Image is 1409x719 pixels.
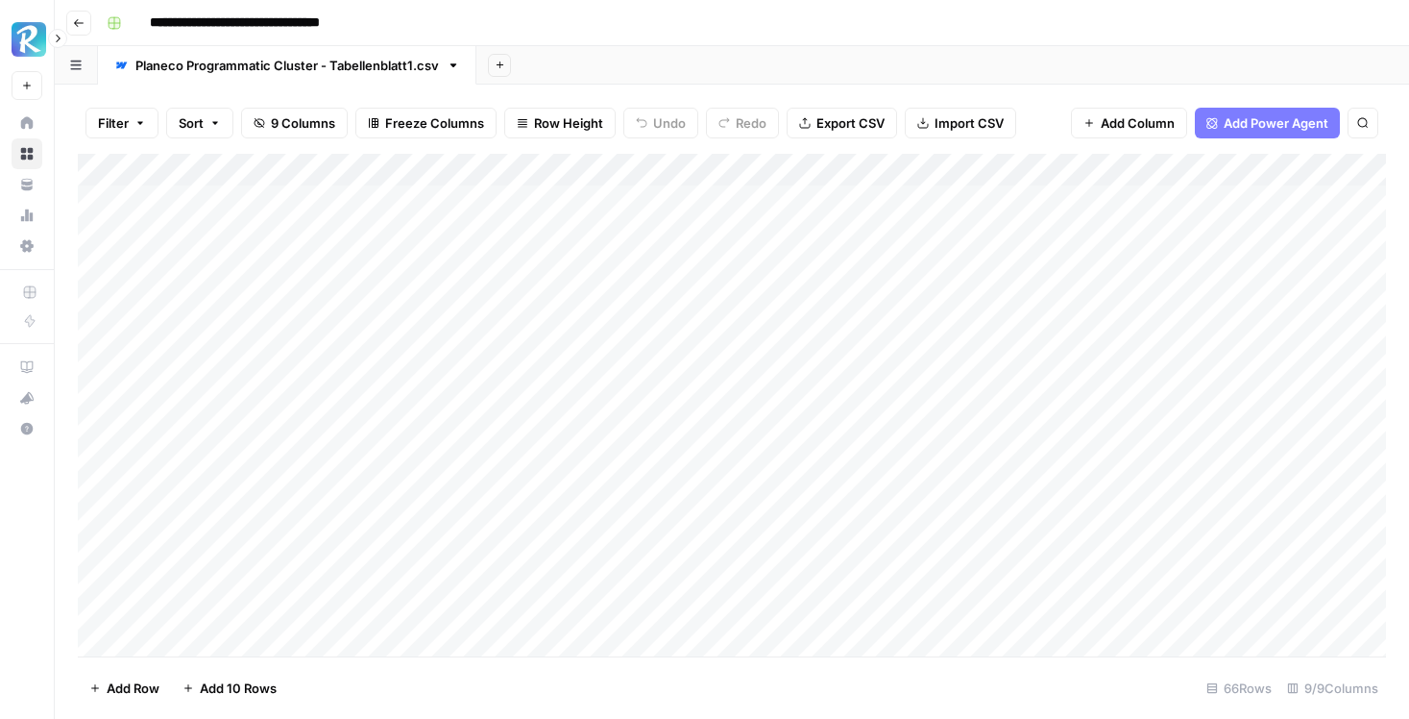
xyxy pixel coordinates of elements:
[78,673,171,704] button: Add Row
[653,113,686,133] span: Undo
[12,384,41,412] div: What's new?
[85,108,158,138] button: Filter
[135,56,439,75] div: Planeco Programmatic Cluster - Tabellenblatt1.csv
[107,679,159,698] span: Add Row
[241,108,348,138] button: 9 Columns
[12,200,42,231] a: Usage
[504,108,616,138] button: Row Height
[179,113,204,133] span: Sort
[935,113,1004,133] span: Import CSV
[12,15,42,63] button: Workspace: Radyant
[166,108,233,138] button: Sort
[98,113,129,133] span: Filter
[12,352,42,383] a: AirOps Academy
[623,108,698,138] button: Undo
[98,46,476,85] a: Planeco Programmatic Cluster - Tabellenblatt1.csv
[1224,113,1328,133] span: Add Power Agent
[12,383,42,413] button: What's new?
[1195,108,1340,138] button: Add Power Agent
[736,113,766,133] span: Redo
[355,108,497,138] button: Freeze Columns
[787,108,897,138] button: Export CSV
[385,113,484,133] span: Freeze Columns
[200,679,277,698] span: Add 10 Rows
[171,673,288,704] button: Add 10 Rows
[1071,108,1187,138] button: Add Column
[12,413,42,444] button: Help + Support
[1199,673,1279,704] div: 66 Rows
[1279,673,1386,704] div: 9/9 Columns
[12,138,42,169] a: Browse
[271,113,335,133] span: 9 Columns
[905,108,1016,138] button: Import CSV
[706,108,779,138] button: Redo
[1101,113,1175,133] span: Add Column
[12,22,46,57] img: Radyant Logo
[12,108,42,138] a: Home
[534,113,603,133] span: Row Height
[816,113,885,133] span: Export CSV
[12,169,42,200] a: Your Data
[12,231,42,261] a: Settings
